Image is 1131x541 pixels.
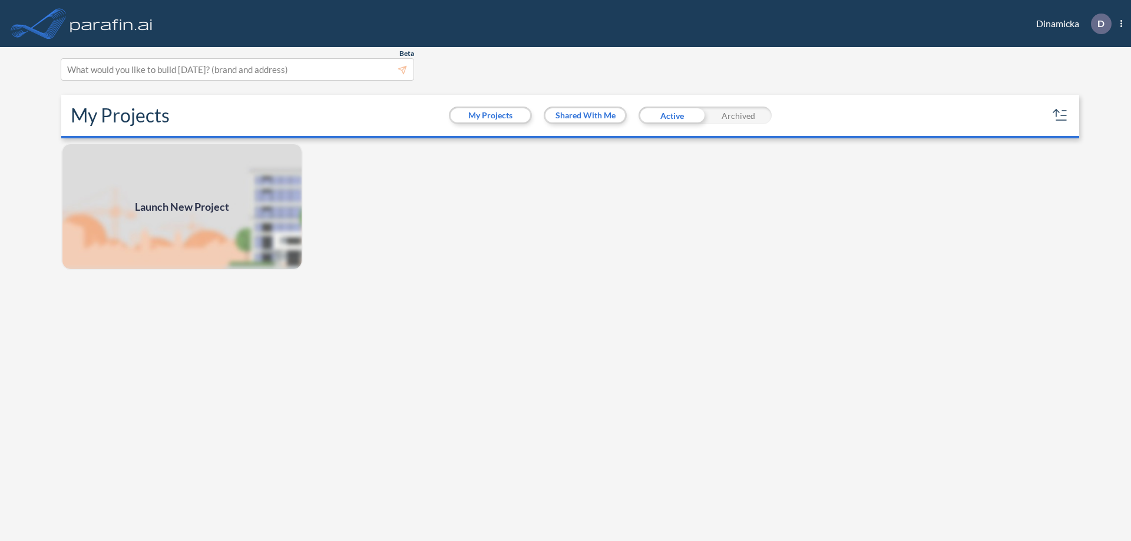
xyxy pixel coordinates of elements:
[639,107,705,124] div: Active
[705,107,772,124] div: Archived
[1018,14,1122,34] div: Dinamicka
[451,108,530,122] button: My Projects
[1097,18,1104,29] p: D
[61,143,303,270] img: add
[71,104,170,127] h2: My Projects
[68,12,155,35] img: logo
[545,108,625,122] button: Shared With Me
[399,49,414,58] span: Beta
[61,143,303,270] a: Launch New Project
[135,199,229,215] span: Launch New Project
[1051,106,1070,125] button: sort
